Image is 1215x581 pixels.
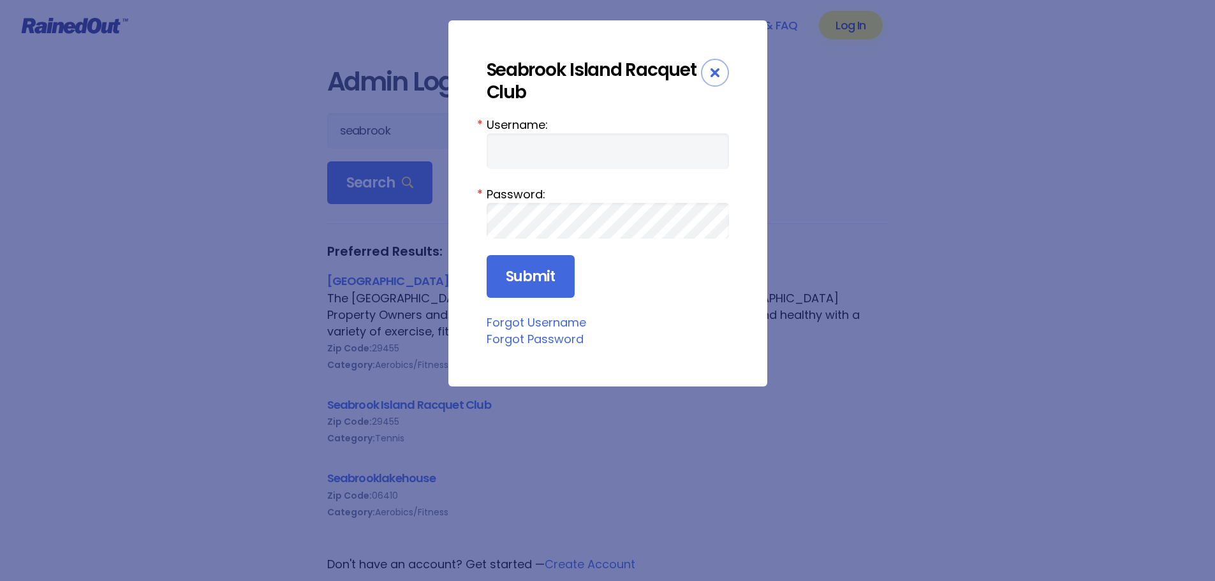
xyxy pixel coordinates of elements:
input: Submit [487,255,575,298]
a: Forgot Password [487,331,584,347]
label: Password: [487,186,729,203]
a: Forgot Username [487,314,586,330]
div: Seabrook Island Racquet Club [487,59,701,103]
label: Username: [487,116,729,133]
div: Close [701,59,729,87]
